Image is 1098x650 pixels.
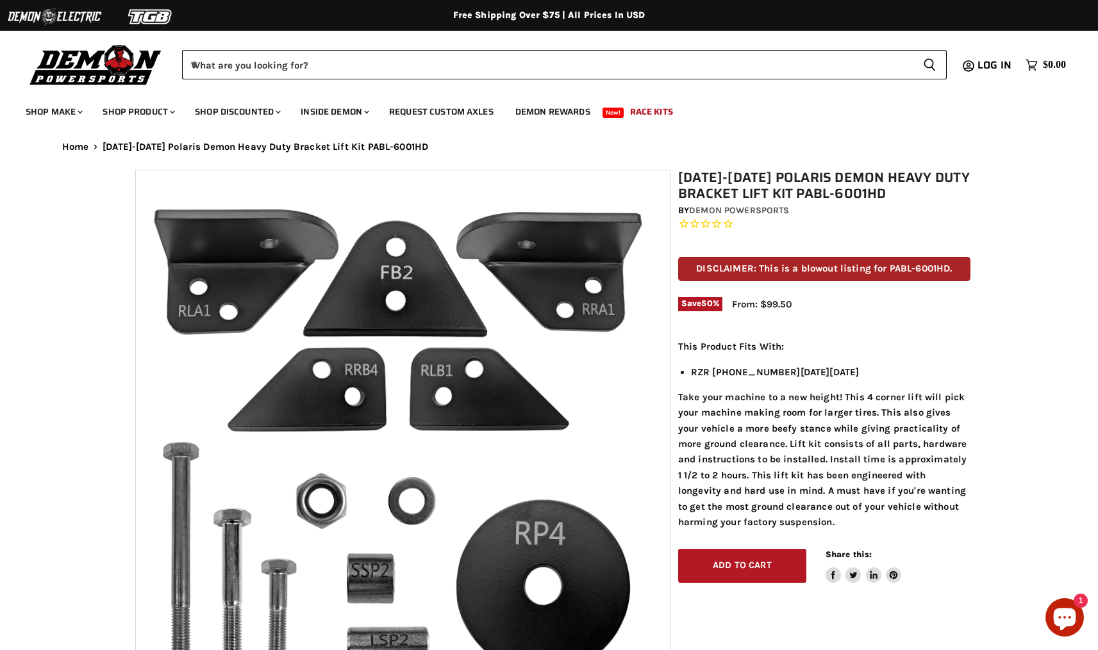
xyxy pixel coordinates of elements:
[977,57,1011,73] span: Log in
[678,339,970,354] p: This Product Fits With:
[93,99,183,125] a: Shop Product
[689,205,789,216] a: Demon Powersports
[678,297,722,311] span: Save %
[16,99,90,125] a: Shop Make
[826,549,902,583] aside: Share this:
[678,549,806,583] button: Add to cart
[1019,56,1072,74] a: $0.00
[691,364,970,380] li: RZR [PHONE_NUMBER][DATE][DATE]
[37,10,1062,21] div: Free Shipping Over $75 | All Prices In USD
[732,298,792,310] span: From: $99.50
[6,4,103,29] img: Demon Electric Logo 2
[506,99,600,125] a: Demon Rewards
[185,99,288,125] a: Shop Discounted
[37,142,1062,152] nav: Breadcrumbs
[1043,59,1066,71] span: $0.00
[678,170,970,202] h1: [DATE]-[DATE] Polaris Demon Heavy Duty Bracket Lift Kit PABL-6001HD
[103,4,199,29] img: TGB Logo 2
[620,99,683,125] a: Race Kits
[678,339,970,530] div: Take your machine to a new height! This 4 corner lift will pick your machine making room for larg...
[1042,598,1088,640] inbox-online-store-chat: Shopify online store chat
[291,99,377,125] a: Inside Demon
[62,142,89,152] a: Home
[103,142,428,152] span: [DATE]-[DATE] Polaris Demon Heavy Duty Bracket Lift Kit PABL-6001HD
[678,257,970,280] p: DISCLAIMER: This is a blowout listing for PABL-6001HD.
[701,298,712,308] span: 50
[16,93,1063,125] ul: Main menu
[26,42,166,87] img: Demon Powersports
[678,204,970,218] div: by
[826,549,872,559] span: Share this:
[972,60,1019,71] a: Log in
[678,218,970,231] span: Rated 0.0 out of 5 stars 0 reviews
[913,50,947,79] button: Search
[379,99,503,125] a: Request Custom Axles
[182,50,947,79] form: Product
[182,50,913,79] input: When autocomplete results are available use up and down arrows to review and enter to select
[713,560,772,571] span: Add to cart
[603,108,624,118] span: New!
